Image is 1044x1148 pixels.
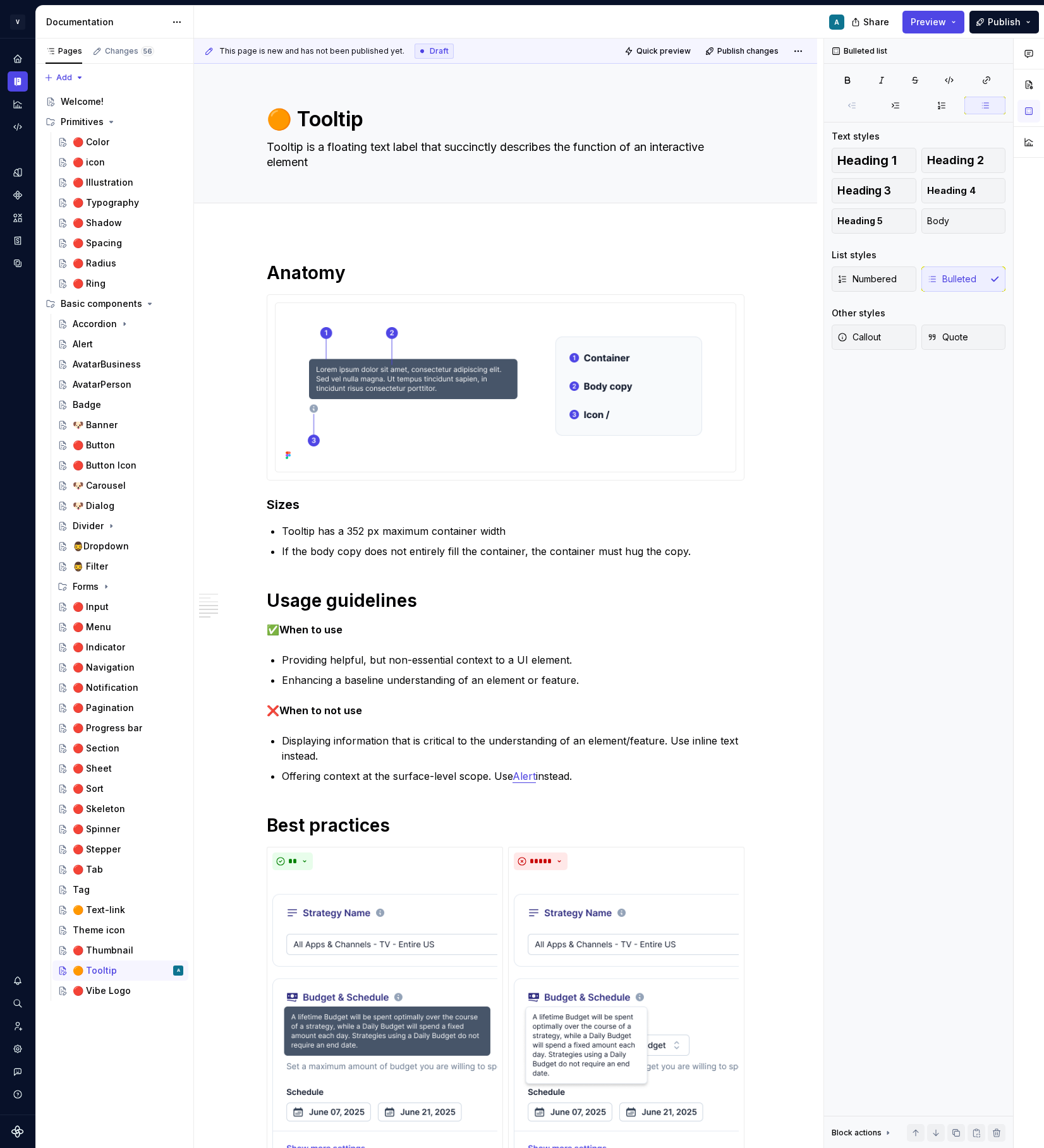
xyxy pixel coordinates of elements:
[52,698,188,718] a: 🔴 Pagination
[61,95,104,108] div: Welcome!
[832,1128,882,1138] div: Block actions
[52,597,188,617] a: 🔴 Input
[52,637,188,657] a: 🔴 Indicator
[52,819,188,839] a: 🔴 Spinner
[8,94,28,114] a: Analytics
[832,249,877,261] div: List styles
[282,544,744,559] p: If the body copy does not entirely fill the container, the container must hug the copy.
[832,325,916,350] button: Callout
[52,455,188,475] a: 🔴 Button Icon
[8,71,28,92] div: Documentation
[52,678,188,698] a: 🔴 Notification
[921,178,1006,203] button: Heading 4
[219,46,404,56] span: This page is new and has not been published yet.
[430,46,449,56] span: Draft
[267,814,744,837] h1: Best practices
[52,657,188,678] a: 🔴 Navigation
[73,419,118,431] div: 🐶 Banner
[8,49,28,69] a: Home
[73,237,122,249] div: 🔴 Spacing
[988,16,1021,28] span: Publish
[73,459,137,472] div: 🔴 Button Icon
[73,439,115,451] div: 🔴 Button
[73,499,114,512] div: 🐶 Dialog
[52,960,188,981] a: 🟠 TooltipA
[8,208,28,228] a: Assets
[282,733,744,763] p: Displaying information that is critical to the understanding of an element/feature. Use inline te...
[8,253,28,273] div: Data sources
[73,560,108,573] div: 🧔‍♂️ Filter
[636,46,691,56] span: Quick preview
[52,779,188,799] a: 🔴 Sort
[52,233,188,253] a: 🔴 Spacing
[177,964,180,977] div: A
[73,217,122,229] div: 🔴 Shadow
[927,331,968,344] span: Quote
[969,11,1039,33] button: Publish
[845,11,897,33] button: Share
[52,172,188,193] a: 🔴 Illustration
[52,354,188,374] a: AvatarBusiness
[52,556,188,577] a: 🧔‍♂️ Filter
[73,661,135,674] div: 🔴 Navigation
[61,116,104,128] div: Primitives
[52,314,188,334] a: Accordion
[52,213,188,233] a: 🔴 Shadow
[52,799,188,819] a: 🔴 Skeleton
[73,398,101,411] div: Badge
[73,156,105,169] div: 🔴 icon
[73,580,99,593] div: Forms
[73,803,125,815] div: 🔴 Skeleton
[11,1125,24,1138] svg: Supernova Logo
[73,742,119,755] div: 🔴 Section
[73,257,116,270] div: 🔴 Radius
[52,374,188,395] a: AvatarPerson
[52,859,188,880] a: 🔴 Tab
[832,208,916,234] button: Heading 5
[52,273,188,294] a: 🔴 Ring
[52,496,188,516] a: 🐶 Dialog
[52,738,188,758] a: 🔴 Section
[863,16,889,28] span: Share
[46,46,82,56] div: Pages
[141,46,154,56] span: 56
[73,681,138,694] div: 🔴 Notification
[832,307,885,320] div: Other styles
[282,673,744,688] p: Enhancing a baseline understanding of an element or feature.
[73,702,134,714] div: 🔴 Pagination
[73,318,117,330] div: Accordion
[40,92,188,112] a: Welcome!
[902,11,964,33] button: Preview
[837,154,897,167] span: Heading 1
[8,993,28,1013] button: Search ⌘K
[73,641,125,654] div: 🔴 Indicator
[8,230,28,251] a: Storybook stories
[73,823,120,835] div: 🔴 Spinner
[513,770,536,782] a: Alert
[837,215,883,227] span: Heading 5
[832,178,916,203] button: Heading 3
[52,577,188,597] div: Forms
[73,904,125,916] div: 🟠 Text-link
[921,208,1006,234] button: Body
[56,73,72,83] span: Add
[8,185,28,205] a: Components
[52,718,188,738] a: 🔴 Progress bar
[8,1016,28,1036] a: Invite team
[8,117,28,137] div: Code automation
[73,338,93,350] div: Alert
[52,981,188,1001] a: 🔴 Vibe Logo
[52,536,188,556] a: 🧔‍♂️Dropdown
[73,722,142,734] div: 🔴 Progress bar
[52,617,188,637] a: 🔴 Menu
[267,261,744,284] h1: Anatomy
[267,589,744,612] h1: Usage guidelines
[52,516,188,536] a: Divider
[40,112,188,132] div: Primitives
[8,162,28,182] a: Design tokens
[73,601,109,613] div: 🔴 Input
[73,358,141,371] div: AvatarBusiness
